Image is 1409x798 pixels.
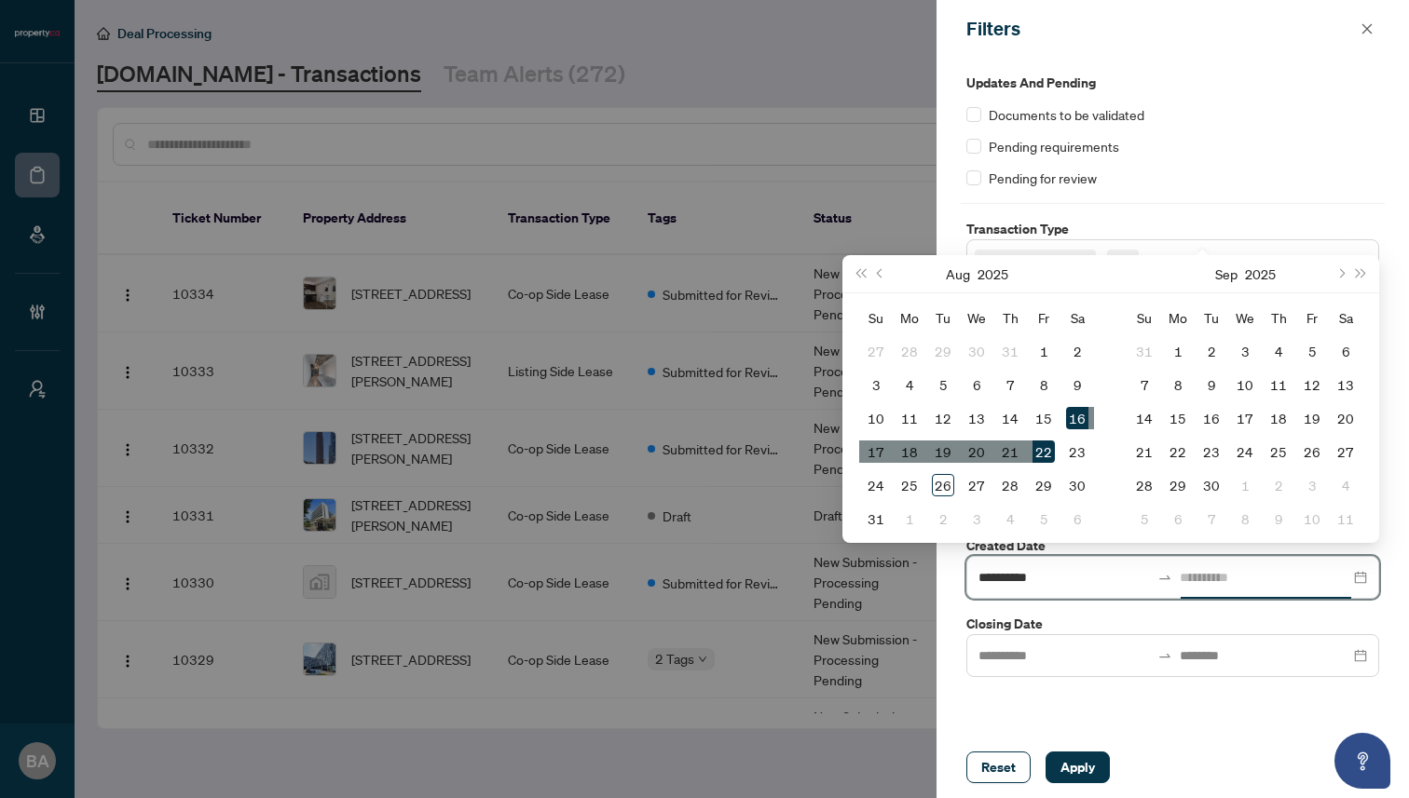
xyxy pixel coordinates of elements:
td: 2025-10-01 [1228,468,1262,502]
td: 2025-08-23 [1060,435,1094,468]
td: 2025-10-03 [1295,468,1329,502]
div: 2 [1066,340,1088,362]
label: Created Date [966,535,1379,556]
div: 31 [1133,340,1156,362]
span: to [1157,648,1172,663]
div: 22 [1033,440,1055,463]
div: 11 [1267,373,1290,396]
td: 2025-09-12 [1295,368,1329,401]
div: 1 [1033,340,1055,362]
div: 19 [1301,407,1323,429]
td: 2025-08-22 [1027,435,1060,468]
td: 2025-09-06 [1329,334,1362,368]
span: Apply [1060,752,1095,782]
div: 8 [1167,373,1189,396]
div: 31 [865,507,887,530]
td: 2025-08-31 [859,502,893,535]
td: 2025-08-20 [960,435,993,468]
div: 2 [1200,340,1223,362]
td: 2025-09-03 [1228,334,1262,368]
div: 28 [1133,474,1156,496]
td: 2025-08-18 [893,435,926,468]
td: 2025-08-29 [1027,468,1060,502]
td: 2025-07-27 [859,334,893,368]
button: Next year (Control + right) [1351,255,1372,292]
td: 2025-08-26 [926,468,960,502]
span: Co-op Side Lease [975,250,1096,276]
td: 2025-09-01 [1161,334,1195,368]
div: 9 [1066,373,1088,396]
td: 2025-09-21 [1128,435,1161,468]
th: Th [993,301,1027,334]
td: 2025-09-27 [1329,435,1362,468]
div: 27 [965,474,988,496]
div: 26 [1301,440,1323,463]
td: 2025-08-04 [893,368,926,401]
td: 2025-08-07 [993,368,1027,401]
div: 31 [999,340,1021,362]
div: 10 [865,407,887,429]
div: 13 [1334,373,1357,396]
th: Mo [893,301,926,334]
div: 5 [932,373,954,396]
div: 5 [1133,507,1156,530]
div: 9 [1267,507,1290,530]
span: to [1157,570,1172,585]
div: 16 [1066,407,1088,429]
label: Transaction Type [966,219,1379,239]
div: 10 [1234,373,1256,396]
div: 22 [1167,440,1189,463]
th: Fr [1295,301,1329,334]
td: 2025-08-02 [1060,334,1094,368]
div: 28 [898,340,921,362]
div: 2 [932,507,954,530]
td: 2025-08-28 [993,468,1027,502]
div: 5 [1301,340,1323,362]
td: 2025-08-16 [1060,401,1094,435]
td: 2025-09-01 [893,502,926,535]
div: 10 [1301,507,1323,530]
div: 24 [1234,440,1256,463]
div: 29 [1033,474,1055,496]
td: 2025-09-13 [1329,368,1362,401]
td: 2025-09-05 [1295,334,1329,368]
td: 2025-08-10 [859,401,893,435]
td: 2025-09-08 [1161,368,1195,401]
div: 4 [1334,474,1357,496]
td: 2025-09-14 [1128,401,1161,435]
td: 2025-10-02 [1262,468,1295,502]
td: 2025-09-09 [1195,368,1228,401]
div: +2 [1115,253,1130,272]
button: Next month (PageDown) [1330,255,1350,292]
span: Co-op Side Lease [983,253,1078,272]
td: 2025-09-04 [1262,334,1295,368]
td: 2025-08-01 [1027,334,1060,368]
td: 2025-08-09 [1060,368,1094,401]
span: Pending for review [989,168,1097,188]
td: 2025-09-16 [1195,401,1228,435]
td: 2025-10-10 [1295,502,1329,535]
td: 2025-09-06 [1060,502,1094,535]
span: Reset [981,752,1016,782]
div: 26 [932,474,954,496]
div: 17 [865,440,887,463]
div: 29 [932,340,954,362]
td: 2025-09-11 [1262,368,1295,401]
td: 2025-09-07 [1128,368,1161,401]
label: Updates and Pending [966,73,1379,93]
button: Apply [1046,751,1110,783]
div: 29 [1167,474,1189,496]
td: 2025-09-04 [993,502,1027,535]
td: 2025-09-30 [1195,468,1228,502]
td: 2025-09-02 [1195,334,1228,368]
div: 9 [1200,373,1223,396]
td: 2025-07-30 [960,334,993,368]
td: 2025-09-25 [1262,435,1295,468]
button: Choose a month [1215,255,1238,292]
td: 2025-10-05 [1128,502,1161,535]
th: Su [859,301,893,334]
div: 18 [1267,407,1290,429]
td: 2025-09-29 [1161,468,1195,502]
td: 2025-08-12 [926,401,960,435]
th: Tu [926,301,960,334]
